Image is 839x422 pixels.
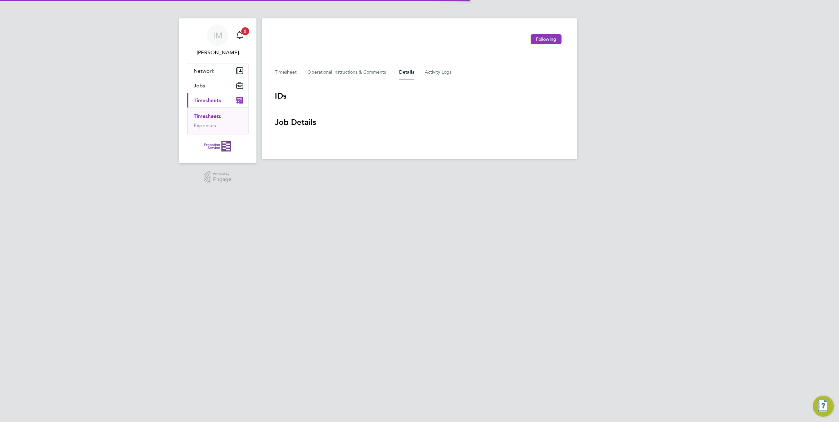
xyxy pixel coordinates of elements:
nav: Main navigation [179,18,256,163]
span: Following [536,36,556,42]
span: Inga Markelyte [187,49,249,57]
span: 2 [241,27,249,35]
a: 2 [233,25,246,46]
button: Network [187,63,248,78]
button: Following [531,34,562,44]
span: IM [213,31,223,40]
button: Timesheets [187,93,248,107]
button: Activity Logs [425,64,452,80]
a: Timesheets [194,113,221,119]
h3: IDs [275,91,564,101]
div: Timesheets [187,107,248,134]
button: Timesheet [275,64,297,80]
button: Engage Resource Center [813,396,834,417]
img: probationservice-logo-retina.png [204,141,231,152]
span: Jobs [194,82,205,89]
a: Powered byEngage [204,171,232,184]
button: Details [399,64,414,80]
a: Go to home page [187,141,249,152]
span: Engage [213,177,231,182]
button: Operational Instructions & Comments [307,64,389,80]
button: Jobs [187,78,248,93]
span: Powered by [213,171,231,177]
a: IM[PERSON_NAME] [187,25,249,57]
span: Timesheets [194,97,221,104]
a: Expenses [194,122,216,129]
span: Network [194,68,214,74]
h3: Job Details [275,117,564,128]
